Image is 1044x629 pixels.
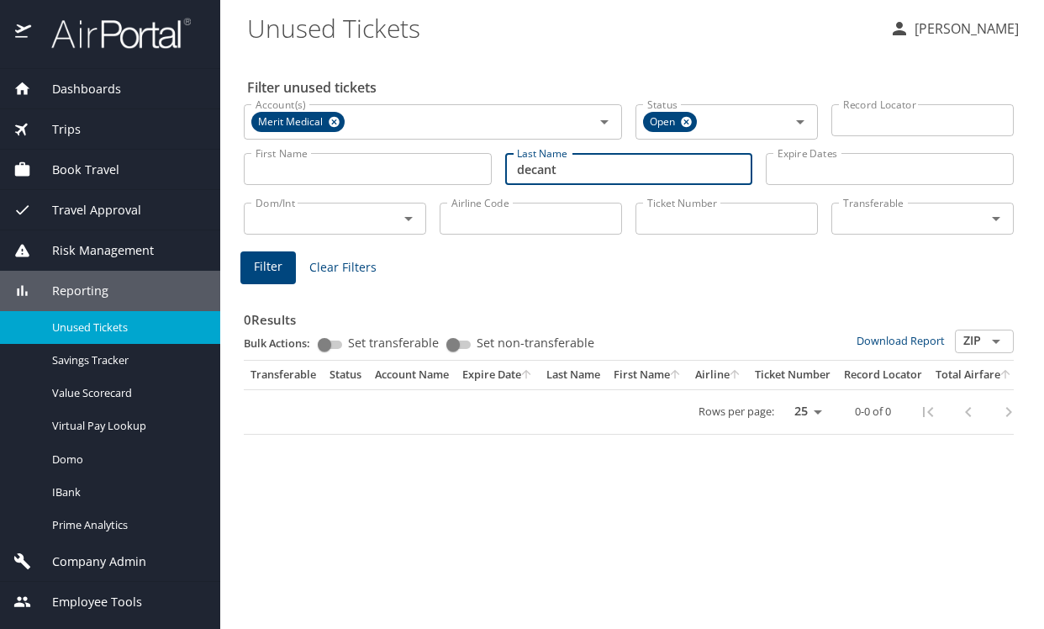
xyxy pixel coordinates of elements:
button: sort [670,370,682,381]
img: airportal-logo.png [33,17,191,50]
p: 0-0 of 0 [855,406,891,417]
span: Set non-transferable [477,337,594,349]
p: Rows per page: [699,406,774,417]
h1: Unused Tickets [247,2,876,54]
button: Open [593,110,616,134]
span: Employee Tools [31,593,142,611]
span: Unused Tickets [52,320,200,336]
th: Ticket Number [748,361,837,389]
a: Download Report [857,333,945,348]
span: Clear Filters [309,257,377,278]
th: Record Locator [837,361,929,389]
span: Prime Analytics [52,517,200,533]
span: Virtual Pay Lookup [52,418,200,434]
button: sort [1000,370,1012,381]
p: [PERSON_NAME] [910,18,1019,39]
button: Open [397,207,420,230]
span: Risk Management [31,241,154,260]
span: Open [643,114,685,131]
span: Value Scorecard [52,385,200,401]
span: Trips [31,120,81,139]
th: Status [323,361,368,389]
button: Open [984,207,1008,230]
p: Bulk Actions: [244,336,324,351]
th: Account Name [368,361,456,389]
div: Open [643,112,697,132]
div: Transferable [250,367,316,383]
h2: Filter unused tickets [247,74,1017,101]
img: icon-airportal.png [15,17,33,50]
span: Reporting [31,282,108,300]
span: Set transferable [348,337,439,349]
button: Open [788,110,812,134]
span: Savings Tracker [52,352,200,368]
span: IBank [52,484,200,500]
th: Expire Date [456,361,540,389]
span: Dashboards [31,80,121,98]
span: Domo [52,452,200,468]
th: Airline [688,361,748,389]
h3: 0 Results [244,300,1014,330]
button: Clear Filters [303,252,383,283]
button: [PERSON_NAME] [883,13,1026,44]
div: Merit Medical [251,112,345,132]
span: Book Travel [31,161,119,179]
span: Company Admin [31,552,146,571]
span: Merit Medical [251,114,333,131]
button: sort [521,370,533,381]
span: Filter [254,256,282,277]
button: sort [730,370,741,381]
button: Filter [240,251,296,284]
th: Total Airfare [929,361,1019,389]
button: Open [984,330,1008,353]
th: First Name [607,361,688,389]
span: Travel Approval [31,201,141,219]
th: Last Name [540,361,607,389]
select: rows per page [781,399,828,425]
